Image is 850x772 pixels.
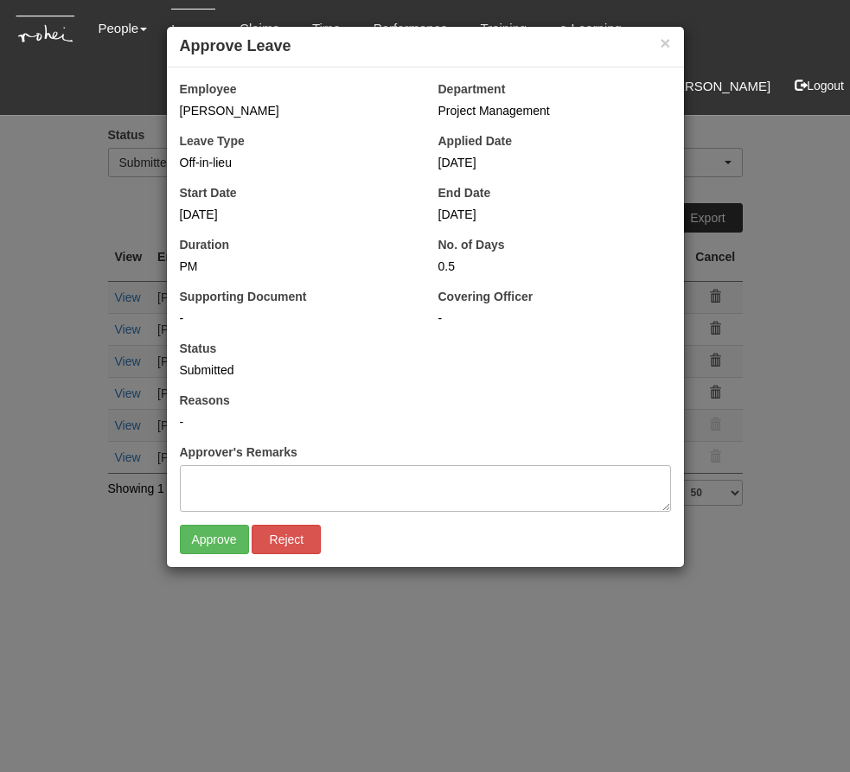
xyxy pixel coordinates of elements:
input: Approve [180,525,249,554]
label: Covering Officer [438,288,534,305]
div: [DATE] [438,154,671,171]
div: Submitted [180,361,412,379]
label: Supporting Document [180,288,307,305]
div: - [438,309,671,327]
label: Duration [180,236,230,253]
div: Off-in-lieu [180,154,412,171]
label: Employee [180,80,237,98]
div: 0.5 [438,258,671,275]
div: [DATE] [438,206,671,223]
div: PM [180,258,412,275]
label: Department [438,80,506,98]
button: × [660,34,670,52]
div: [DATE] [180,206,412,223]
b: Approve Leave [180,37,291,54]
label: Leave Type [180,132,245,150]
label: End Date [438,184,491,201]
div: - [180,413,671,431]
div: Project Management [438,102,671,119]
label: No. of Days [438,236,505,253]
label: Start Date [180,184,237,201]
input: Reject [252,525,321,554]
label: Approver's Remarks [180,443,297,461]
div: [PERSON_NAME] [180,102,412,119]
label: Status [180,340,217,357]
label: Reasons [180,392,230,409]
div: - [180,309,412,327]
label: Applied Date [438,132,513,150]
